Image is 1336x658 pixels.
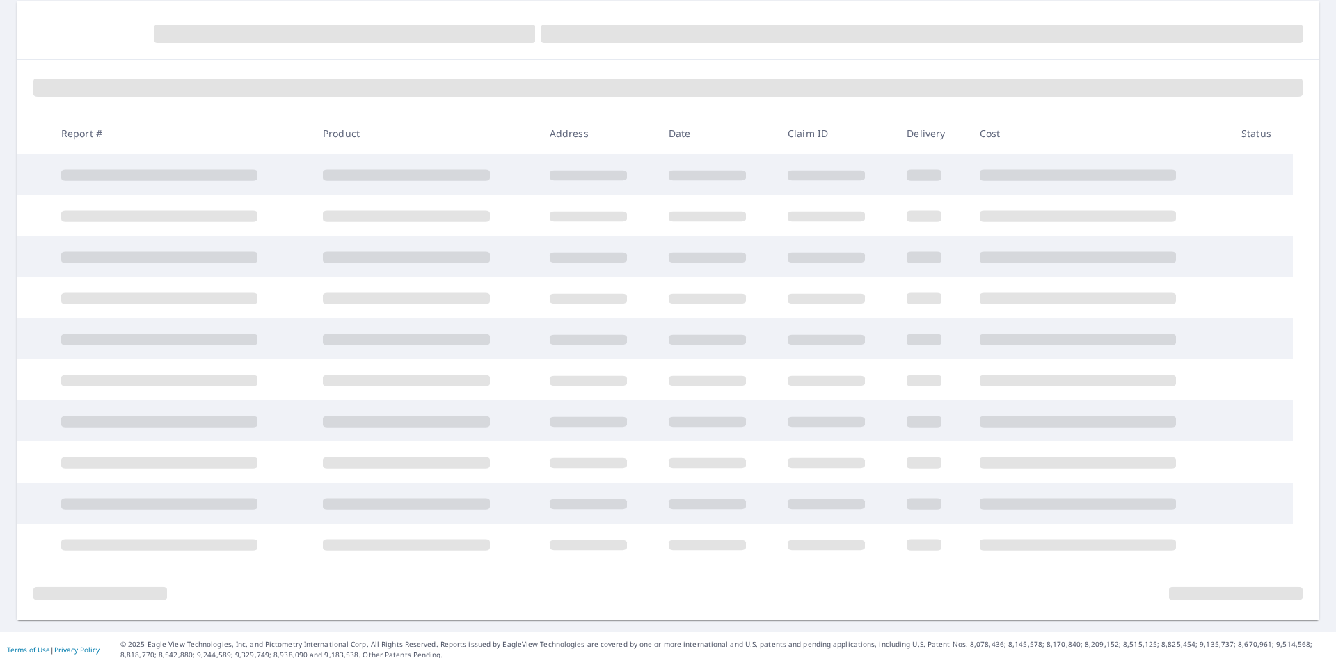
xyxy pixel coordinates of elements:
[969,113,1230,154] th: Cost
[7,645,50,655] a: Terms of Use
[1230,113,1293,154] th: Status
[777,113,896,154] th: Claim ID
[539,113,658,154] th: Address
[50,113,312,154] th: Report #
[658,113,777,154] th: Date
[54,645,100,655] a: Privacy Policy
[7,645,100,654] p: |
[896,113,968,154] th: Delivery
[312,113,539,154] th: Product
